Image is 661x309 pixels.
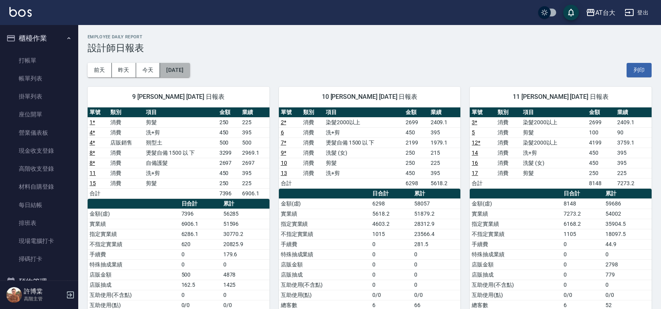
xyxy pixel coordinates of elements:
[404,127,429,138] td: 450
[90,180,96,186] a: 15
[604,219,652,229] td: 35904.5
[221,199,269,209] th: 累計
[301,117,324,127] td: 消費
[412,229,460,239] td: 23566.4
[370,189,412,199] th: 日合計
[563,5,579,20] button: save
[88,188,108,198] td: 合計
[496,138,521,148] td: 消費
[144,127,217,138] td: 洗+剪
[24,288,64,295] h5: 許博棠
[429,148,461,158] td: 215
[217,168,240,178] td: 450
[604,239,652,249] td: 44.9
[472,150,478,156] a: 14
[88,209,180,219] td: 金額(虛)
[470,270,562,280] td: 店販抽成
[144,138,217,148] td: 朔型土
[412,290,460,300] td: 0/0
[604,270,652,280] td: 779
[583,5,618,21] button: AT台大
[472,160,478,166] a: 16
[615,158,652,168] td: 395
[144,117,217,127] td: 剪髮
[562,259,604,270] td: 0
[88,280,180,290] td: 店販抽成
[3,178,75,196] a: 材料自購登錄
[587,117,615,127] td: 2699
[3,52,75,70] a: 打帳單
[240,138,269,148] td: 500
[604,290,652,300] td: 0/0
[324,158,404,168] td: 剪髮
[88,270,180,280] td: 店販金額
[324,127,404,138] td: 洗+剪
[3,105,75,123] a: 座位開單
[240,158,269,168] td: 2697
[144,168,217,178] td: 洗+剪
[587,148,615,158] td: 450
[221,229,269,239] td: 30770.2
[521,138,587,148] td: 染髮2000以上
[144,107,217,118] th: 項目
[324,117,404,127] td: 染髮2000以上
[240,127,269,138] td: 395
[324,107,404,118] th: 項目
[88,219,180,229] td: 實業績
[281,170,287,176] a: 13
[587,138,615,148] td: 4199
[324,138,404,148] td: 燙髮自備 1500 以 下
[370,290,412,300] td: 0/0
[470,239,562,249] td: 手續費
[412,239,460,249] td: 281.5
[279,259,371,270] td: 店販金額
[301,158,324,168] td: 消費
[221,280,269,290] td: 1425
[562,280,604,290] td: 0
[279,209,371,219] td: 實業績
[221,209,269,219] td: 56285
[3,28,75,48] button: 櫃檯作業
[279,290,371,300] td: 互助使用(點)
[370,259,412,270] td: 0
[3,271,75,292] button: 預約管理
[604,229,652,239] td: 18097.5
[587,107,615,118] th: 金額
[217,158,240,168] td: 2697
[180,199,221,209] th: 日合計
[429,168,461,178] td: 395
[615,178,652,188] td: 7273.2
[562,198,604,209] td: 8148
[217,117,240,127] td: 250
[9,7,32,17] img: Logo
[479,93,642,101] span: 11 [PERSON_NAME] [DATE] 日報表
[217,148,240,158] td: 3299
[3,232,75,250] a: 現場電腦打卡
[587,168,615,178] td: 250
[496,107,521,118] th: 類別
[370,249,412,259] td: 0
[240,107,269,118] th: 業績
[180,239,221,249] td: 620
[470,229,562,239] td: 不指定實業績
[281,160,287,166] a: 10
[97,93,260,101] span: 9 [PERSON_NAME] [DATE] 日報表
[615,127,652,138] td: 90
[604,280,652,290] td: 0
[180,290,221,300] td: 0
[587,158,615,168] td: 450
[217,188,240,198] td: 7396
[562,219,604,229] td: 6168.2
[472,129,475,136] a: 5
[404,178,429,188] td: 6298
[88,259,180,270] td: 特殊抽成業績
[279,229,371,239] td: 不指定實業績
[221,239,269,249] td: 20825.9
[279,219,371,229] td: 指定實業績
[112,63,136,77] button: 昨天
[472,170,478,176] a: 17
[180,219,221,229] td: 6906.1
[240,168,269,178] td: 395
[370,280,412,290] td: 0
[108,178,144,188] td: 消費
